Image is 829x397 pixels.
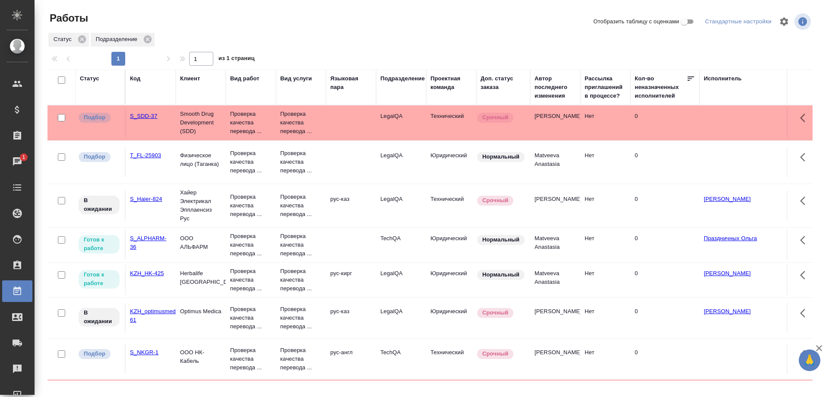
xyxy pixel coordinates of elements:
[799,349,820,371] button: 🙏
[380,74,425,83] div: Подразделение
[426,265,476,295] td: Юридический
[2,151,32,172] a: 1
[795,265,816,286] button: Здесь прячутся важные кнопки
[180,74,200,83] div: Клиент
[580,303,630,333] td: Нет
[580,230,630,260] td: Нет
[535,74,576,100] div: Автор последнего изменения
[180,188,221,223] p: Хайер Электрикал Эпплаенсиз Рус
[280,193,322,219] p: Проверка качества перевода ...
[426,230,476,260] td: Юридический
[795,147,816,168] button: Здесь прячутся важные кнопки
[130,349,158,356] a: S_NKGR-1
[230,74,259,83] div: Вид работ
[130,74,140,83] div: Код
[593,17,679,26] span: Отобразить таблицу с оценками
[704,270,751,276] a: [PERSON_NAME]
[326,344,376,374] td: рус-англ
[482,196,508,205] p: Срочный
[585,74,626,100] div: Рассылка приглашений в процессе?
[54,35,75,44] p: Статус
[530,303,580,333] td: [PERSON_NAME]
[704,235,757,241] a: Праздничных Ольга
[481,74,526,92] div: Доп. статус заказа
[795,191,816,211] button: Здесь прячутся важные кнопки
[530,344,580,374] td: [PERSON_NAME]
[326,303,376,333] td: рус-каз
[376,108,426,138] td: LegalQA
[794,13,813,30] span: Посмотреть информацию
[130,196,162,202] a: S_Haier-824
[218,53,255,66] span: из 1 страниц
[580,147,630,177] td: Нет
[426,147,476,177] td: Юридический
[795,108,816,128] button: Здесь прячутся важные кнопки
[78,348,120,360] div: Можно подбирать исполнителей
[17,153,30,162] span: 1
[330,74,372,92] div: Языковая пара
[704,74,742,83] div: Исполнитель
[91,33,155,47] div: Подразделение
[376,191,426,221] td: LegalQA
[230,305,272,331] p: Проверка качества перевода ...
[630,147,699,177] td: 0
[630,344,699,374] td: 0
[180,348,221,365] p: ООО НК-Кабель
[180,307,221,316] p: Optimus Medica
[530,265,580,295] td: Matveeva Anastasia
[130,270,164,276] a: KZH_HK-425
[630,303,699,333] td: 0
[530,230,580,260] td: Matveeva Anastasia
[180,151,221,168] p: Физическое лицо (Таганка)
[426,191,476,221] td: Технический
[580,191,630,221] td: Нет
[482,308,508,317] p: Срочный
[635,74,687,100] div: Кол-во неназначенных исполнителей
[280,74,312,83] div: Вид услуги
[78,151,120,163] div: Можно подбирать исполнителей
[230,232,272,258] p: Проверка качества перевода ...
[482,152,519,161] p: Нормальный
[580,265,630,295] td: Нет
[482,235,519,244] p: Нормальный
[802,351,817,369] span: 🙏
[530,108,580,138] td: [PERSON_NAME]
[703,15,774,29] div: split button
[84,113,105,122] p: Подбор
[580,344,630,374] td: Нет
[280,232,322,258] p: Проверка качества перевода ...
[130,235,166,250] a: S_ALPHARM-36
[230,110,272,136] p: Проверка качества перевода ...
[230,267,272,293] p: Проверка качества перевода ...
[180,110,221,136] p: Smooth Drug Development (SDD)
[482,349,508,358] p: Срочный
[530,147,580,177] td: Matveeva Anastasia
[326,265,376,295] td: рус-кирг
[280,346,322,372] p: Проверка качества перевода ...
[704,196,751,202] a: [PERSON_NAME]
[795,344,816,365] button: Здесь прячутся важные кнопки
[426,344,476,374] td: Технический
[426,303,476,333] td: Юридический
[230,149,272,175] p: Проверка качества перевода ...
[630,191,699,221] td: 0
[78,195,120,215] div: Исполнитель назначен, приступать к работе пока рано
[280,305,322,331] p: Проверка качества перевода ...
[580,108,630,138] td: Нет
[326,191,376,221] td: рус-каз
[84,152,105,161] p: Подбор
[84,235,114,253] p: Готов к работе
[84,270,114,288] p: Готов к работе
[48,33,89,47] div: Статус
[630,230,699,260] td: 0
[376,265,426,295] td: LegalQA
[376,230,426,260] td: TechQA
[774,11,794,32] span: Настроить таблицу
[530,191,580,221] td: [PERSON_NAME]
[482,270,519,279] p: Нормальный
[376,303,426,333] td: LegalQA
[230,346,272,372] p: Проверка качества перевода ...
[78,307,120,327] div: Исполнитель назначен, приступать к работе пока рано
[78,269,120,289] div: Исполнитель может приступить к работе
[376,147,426,177] td: LegalQA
